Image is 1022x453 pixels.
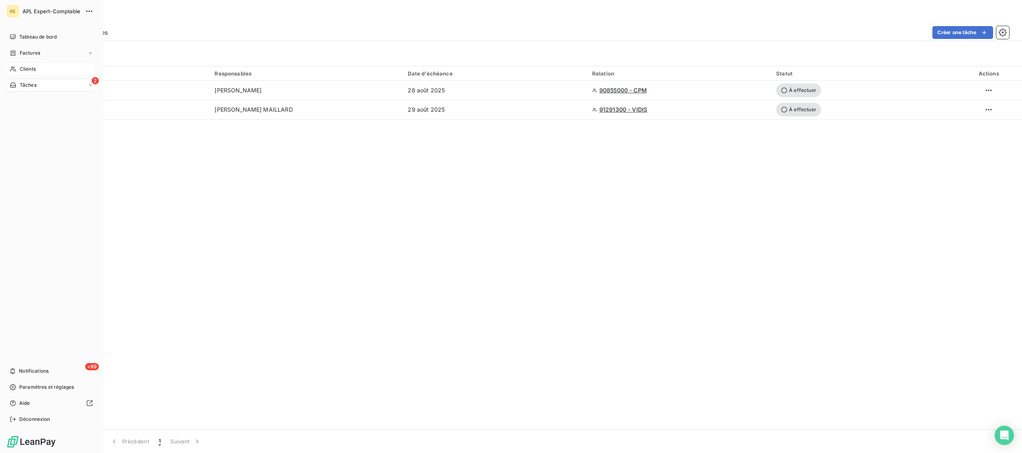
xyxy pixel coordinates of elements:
[6,381,96,394] a: Paramètres et réglages
[776,103,821,116] span: À effectuer
[776,70,950,77] div: Statut
[961,70,1017,77] div: Actions
[6,31,96,43] a: Tableau de bord
[19,33,57,41] span: Tableau de bord
[6,397,96,410] a: Aide
[776,84,821,97] span: À effectuer
[154,433,166,450] button: 1
[39,70,205,77] div: Tâche
[6,63,96,75] a: Clients
[6,47,96,59] a: Factures
[408,86,445,94] span: 28 août 2025
[20,65,36,73] span: Clients
[408,106,445,114] span: 29 août 2025
[22,8,80,14] span: APL Expert-Comptable
[92,77,99,84] span: 2
[166,433,206,450] button: Suivant
[85,363,99,370] span: +99
[19,416,50,423] span: Déconnexion
[19,400,30,407] span: Aide
[19,384,74,391] span: Paramètres et réglages
[159,437,161,445] span: 1
[6,435,56,448] img: Logo LeanPay
[932,26,993,39] button: Créer une tâche
[215,106,292,114] span: [PERSON_NAME] MAILLARD
[592,70,766,77] div: Relation
[408,70,582,77] div: Date d'échéance
[6,79,96,92] a: 2Tâches
[6,5,19,18] div: AE
[215,70,398,77] div: Responsables
[599,86,647,94] span: 90855000 - CPM
[599,106,647,114] span: 91291300 - VIDIS
[20,49,40,57] span: Factures
[215,86,262,94] span: [PERSON_NAME]
[20,82,37,89] span: Tâches
[19,367,49,375] span: Notifications
[105,433,154,450] button: Précédent
[995,426,1014,445] div: Open Intercom Messenger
